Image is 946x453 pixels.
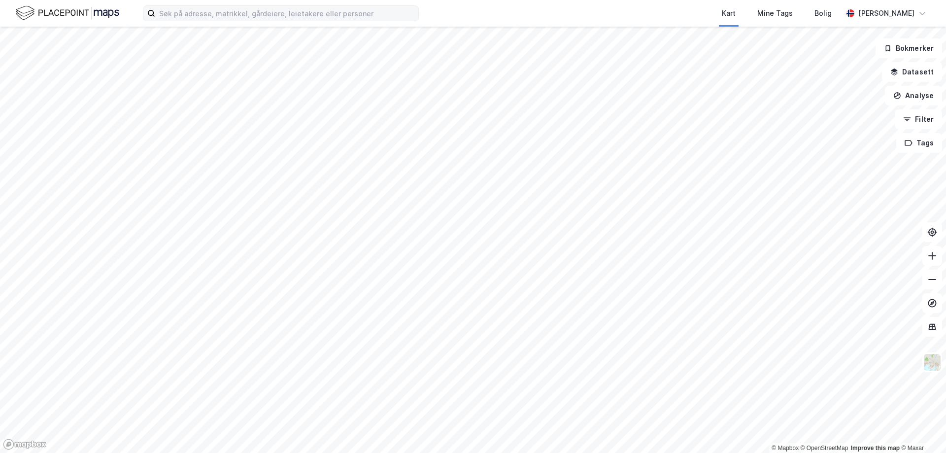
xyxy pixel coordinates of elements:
div: Kontrollprogram for chat [897,406,946,453]
img: logo.f888ab2527a4732fd821a326f86c7f29.svg [16,4,119,22]
div: Mine Tags [757,7,793,19]
iframe: Chat Widget [897,406,946,453]
div: [PERSON_NAME] [858,7,914,19]
div: Bolig [814,7,832,19]
div: Kart [722,7,736,19]
input: Søk på adresse, matrikkel, gårdeiere, leietakere eller personer [155,6,418,21]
